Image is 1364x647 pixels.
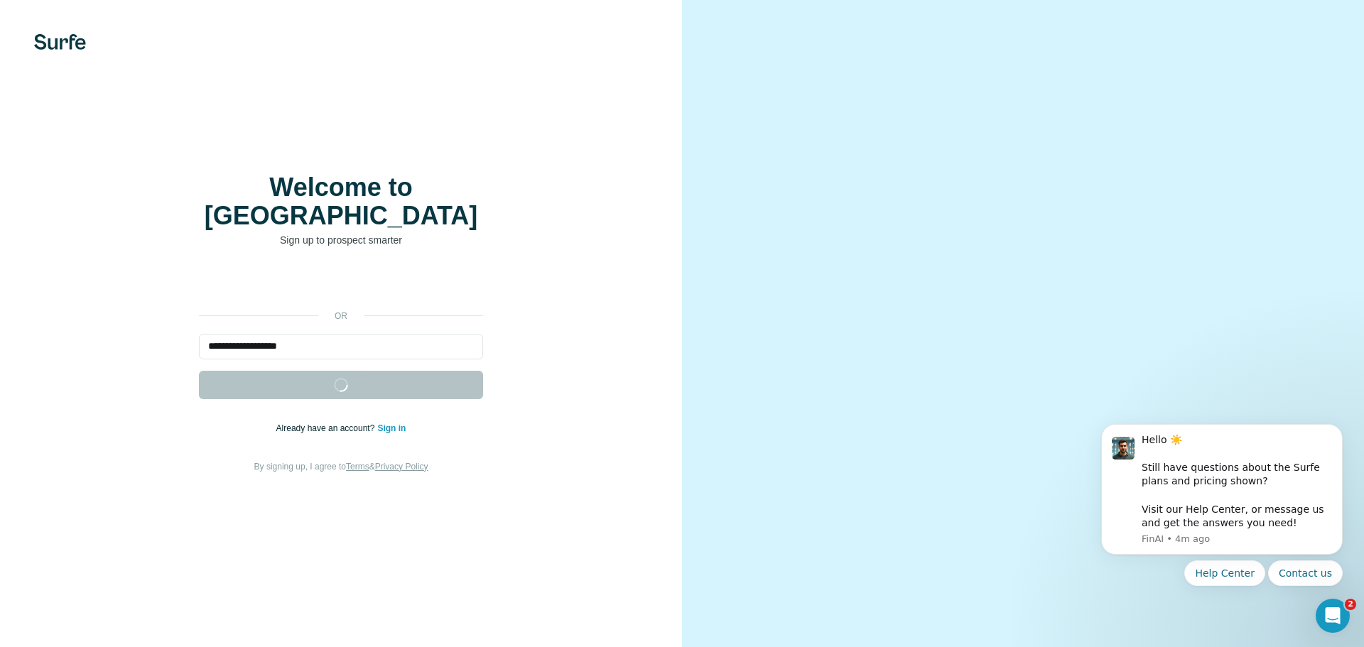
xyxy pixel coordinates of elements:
iframe: Schaltfläche „Über Google anmelden“ [192,268,490,300]
span: Already have an account? [276,423,378,433]
a: Privacy Policy [375,462,428,472]
img: Surfe's logo [34,34,86,50]
iframe: Intercom notifications message [1080,406,1364,640]
a: Terms [346,462,369,472]
p: Sign up to prospect smarter [199,233,483,247]
p: or [318,310,364,322]
span: 2 [1345,599,1356,610]
span: By signing up, I agree to & [254,462,428,472]
iframe: Intercom live chat [1316,599,1350,633]
h1: Welcome to [GEOGRAPHIC_DATA] [199,173,483,230]
a: Sign in [377,423,406,433]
